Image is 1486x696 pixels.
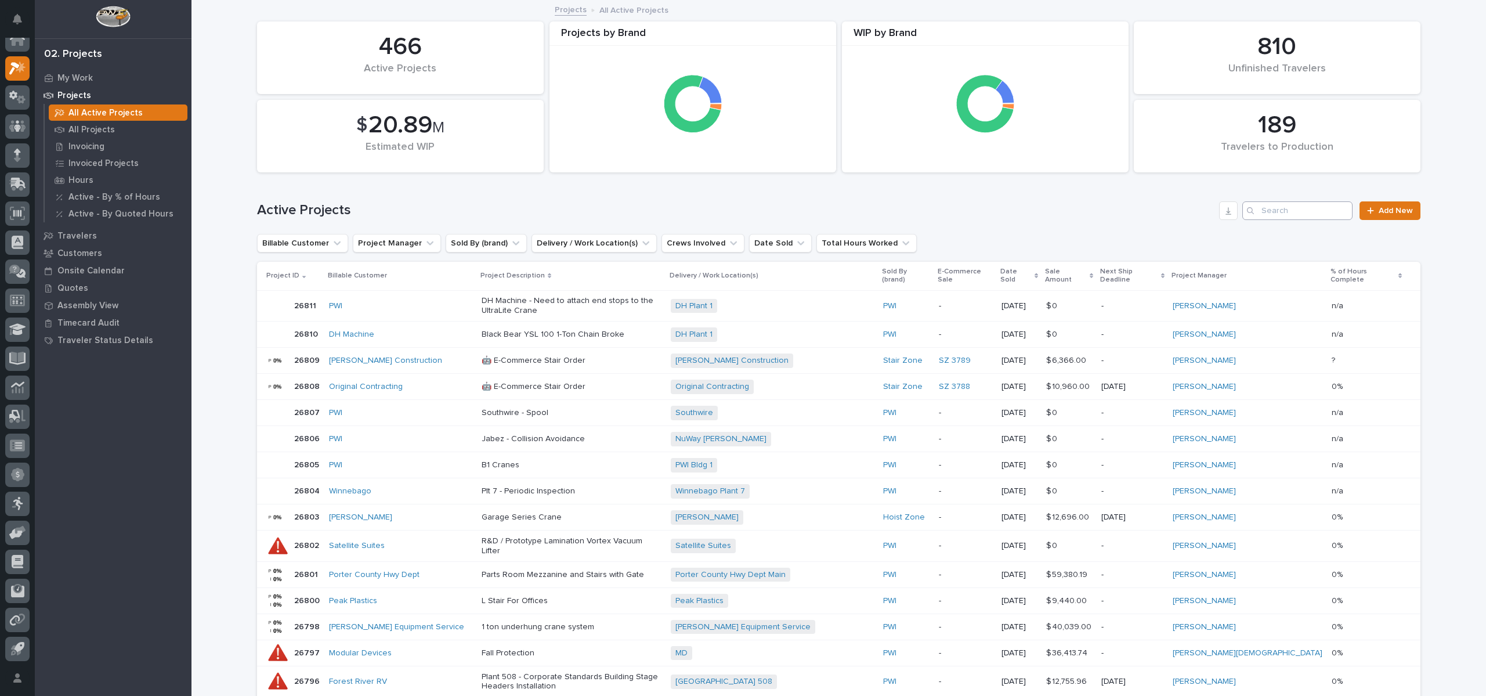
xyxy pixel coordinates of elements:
[1046,354,1089,366] p: $ 6,366.00
[257,531,1420,562] tr: 2680226802 Satellite Suites R&D / Prototype Lamination Vortex Vacuum LifterSatellite Suites PWI -...
[1173,460,1236,470] a: [PERSON_NAME]
[257,588,1420,614] tr: 2680026800 Peak Plastics L Stair For OfficesPeak Plastics PWI -[DATE]$ 9,440.00$ 9,440.00 -[PERSO...
[482,434,661,444] p: Jabez - Collision Avoidance
[883,330,896,340] a: PWI
[15,14,30,33] div: Notifications
[5,7,30,31] button: Notifications
[675,596,724,606] a: Peak Plastics
[294,432,322,444] p: 26806
[1173,648,1322,658] a: [PERSON_NAME][DEMOGRAPHIC_DATA]
[45,189,191,205] a: Active - By % of Hours
[35,279,191,297] a: Quotes
[1001,570,1037,580] p: [DATE]
[294,354,322,366] p: 26809
[482,536,661,556] p: R&D / Prototype Lamination Vortex Vacuum Lifter
[1101,356,1163,366] p: -
[1172,269,1227,282] p: Project Manager
[883,570,896,580] a: PWI
[257,400,1420,426] tr: 2680726807 PWI Southwire - SpoolSouthwire PWI -[DATE]$ 0$ 0 -[PERSON_NAME] n/an/a
[482,513,661,522] p: Garage Series Crane
[57,231,97,241] p: Travelers
[1173,301,1236,311] a: [PERSON_NAME]
[1000,265,1032,287] p: Date Sold
[1101,408,1163,418] p: -
[257,426,1420,452] tr: 2680626806 PWI Jabez - Collision AvoidanceNuWay [PERSON_NAME] PWI -[DATE]$ 0$ 0 -[PERSON_NAME] n/...
[939,648,992,658] p: -
[368,113,432,138] span: 20.89
[57,336,153,346] p: Traveler Status Details
[482,382,661,392] p: 🤖 E-Commerce Stair Order
[294,406,322,418] p: 26807
[1173,434,1236,444] a: [PERSON_NAME]
[675,541,731,551] a: Satellite Suites
[294,484,322,496] p: 26804
[1173,408,1236,418] a: [PERSON_NAME]
[599,3,668,16] p: All Active Projects
[294,594,322,606] p: 26800
[555,2,587,16] a: Projects
[939,330,992,340] p: -
[939,408,992,418] p: -
[294,458,321,470] p: 26805
[1332,620,1345,632] p: 0%
[883,596,896,606] a: PWI
[257,562,1420,588] tr: 2680126801 Porter County Hwy Dept Parts Room Mezzanine and Stairs with GatePorter County Hwy Dept...
[1046,432,1060,444] p: $ 0
[257,640,1420,666] tr: 2679726797 Modular Devices Fall ProtectionMD PWI -[DATE]$ 36,413.74$ 36,413.74 -[PERSON_NAME][DEM...
[1154,33,1401,62] div: 810
[45,104,191,121] a: All Active Projects
[1173,622,1236,632] a: [PERSON_NAME]
[1332,380,1345,392] p: 0%
[1046,380,1092,392] p: $ 10,960.00
[1101,513,1163,522] p: [DATE]
[1242,201,1353,220] input: Search
[883,513,925,522] a: Hoist Zone
[1101,434,1163,444] p: -
[1001,622,1037,632] p: [DATE]
[482,408,661,418] p: Southwire - Spool
[1001,486,1037,496] p: [DATE]
[1332,594,1345,606] p: 0%
[675,513,739,522] a: [PERSON_NAME]
[329,541,385,551] a: Satellite Suites
[939,460,992,470] p: -
[277,33,524,62] div: 466
[35,69,191,86] a: My Work
[329,648,392,658] a: Modular Devices
[939,486,992,496] p: -
[1101,486,1163,496] p: -
[675,622,811,632] a: [PERSON_NAME] Equipment Service
[353,234,441,253] button: Project Manager
[1046,406,1060,418] p: $ 0
[1001,596,1037,606] p: [DATE]
[35,297,191,314] a: Assembly View
[1173,596,1236,606] a: [PERSON_NAME]
[1101,382,1163,392] p: [DATE]
[277,141,524,165] div: Estimated WIP
[1101,570,1163,580] p: -
[68,192,160,203] p: Active - By % of Hours
[480,269,545,282] p: Project Description
[1101,460,1163,470] p: -
[939,541,992,551] p: -
[482,596,661,606] p: L Stair For Offices
[68,125,115,135] p: All Projects
[329,570,420,580] a: Porter County Hwy Dept
[1001,513,1037,522] p: [DATE]
[68,175,93,186] p: Hours
[1001,330,1037,340] p: [DATE]
[482,672,661,692] p: Plant 508 - Corporate Standards Building Stage Headers Installation
[482,460,661,470] p: B1 Cranes
[45,121,191,138] a: All Projects
[329,622,464,632] a: [PERSON_NAME] Equipment Service
[329,356,442,366] a: [PERSON_NAME] Construction
[329,596,377,606] a: Peak Plastics
[329,301,342,311] a: PWI
[883,648,896,658] a: PWI
[1001,434,1037,444] p: [DATE]
[1332,675,1345,687] p: 0%
[1001,648,1037,658] p: [DATE]
[939,382,970,392] a: SZ 3788
[257,374,1420,400] tr: 2680826808 Original Contracting 🤖 E-Commerce Stair OrderOriginal Contracting Stair Zone SZ 3788 [...
[257,234,348,253] button: Billable Customer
